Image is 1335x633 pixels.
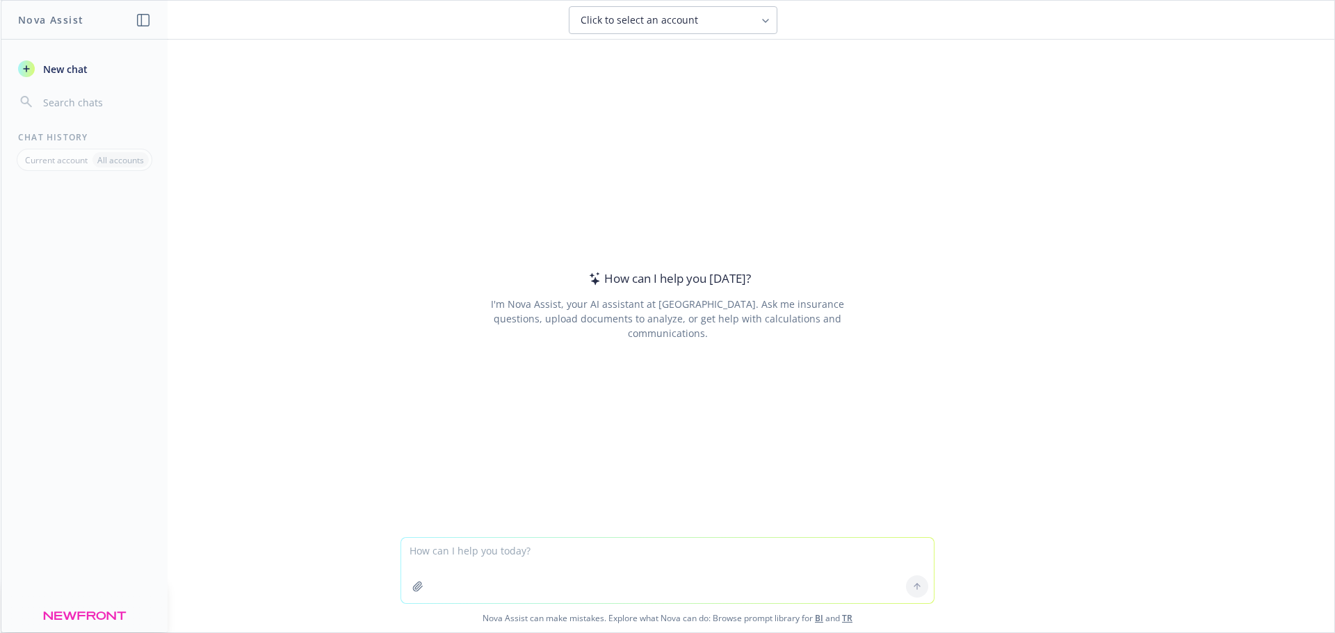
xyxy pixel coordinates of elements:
[1,131,168,143] div: Chat History
[25,154,88,166] p: Current account
[471,297,863,340] div: I'm Nova Assist, your AI assistant at [GEOGRAPHIC_DATA]. Ask me insurance questions, upload docum...
[40,92,151,112] input: Search chats
[97,154,144,166] p: All accounts
[569,6,777,34] button: Click to select an account
[13,56,156,81] button: New chat
[585,270,751,288] div: How can I help you [DATE]?
[6,604,1329,632] span: Nova Assist can make mistakes. Explore what Nova can do: Browse prompt library for and
[581,13,698,27] span: Click to select an account
[18,13,83,27] h1: Nova Assist
[40,62,88,76] span: New chat
[842,612,852,624] a: TR
[815,612,823,624] a: BI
